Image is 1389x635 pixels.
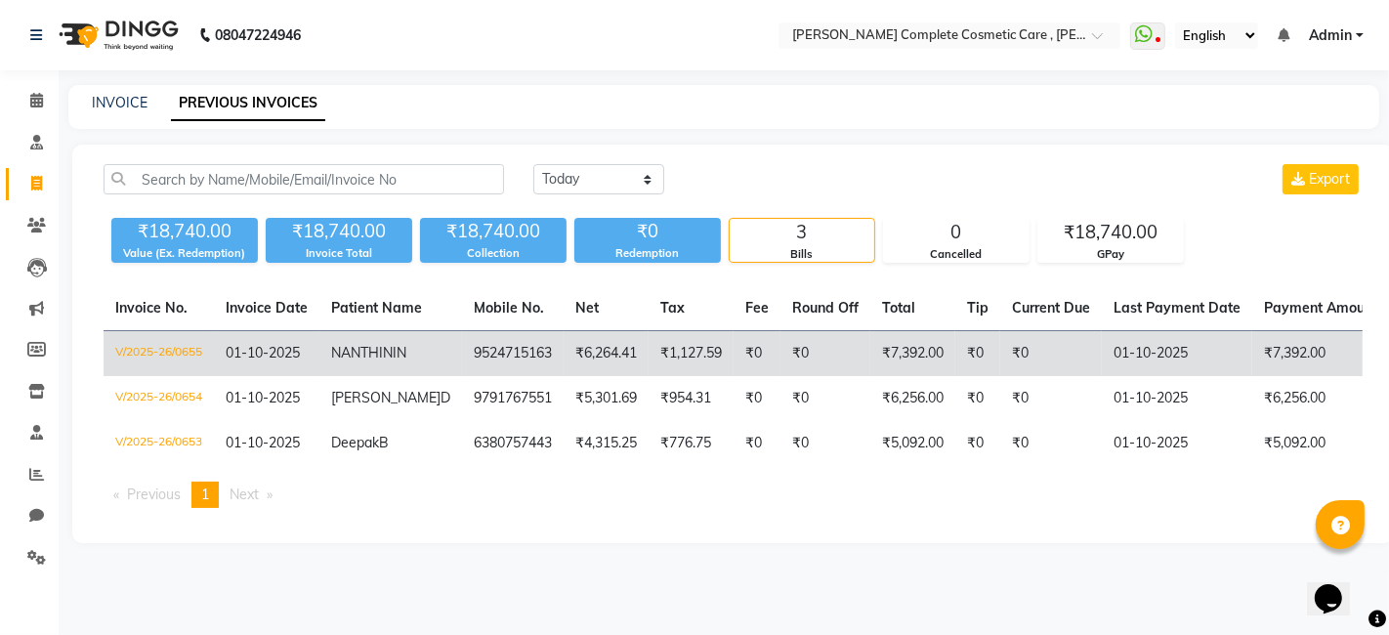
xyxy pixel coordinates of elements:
[955,421,1000,466] td: ₹0
[230,486,259,503] span: Next
[955,376,1000,421] td: ₹0
[462,421,564,466] td: 6380757443
[882,299,915,317] span: Total
[1102,331,1252,377] td: 01-10-2025
[104,376,214,421] td: V/2025-26/0654
[574,218,721,245] div: ₹0
[1102,421,1252,466] td: 01-10-2025
[780,376,870,421] td: ₹0
[331,299,422,317] span: Patient Name
[792,299,859,317] span: Round Off
[462,376,564,421] td: 9791767551
[575,299,599,317] span: Net
[266,218,412,245] div: ₹18,740.00
[1000,421,1102,466] td: ₹0
[1114,299,1241,317] span: Last Payment Date
[564,376,649,421] td: ₹5,301.69
[104,164,504,194] input: Search by Name/Mobile/Email/Invoice No
[1102,376,1252,421] td: 01-10-2025
[226,389,300,406] span: 01-10-2025
[1283,164,1359,194] button: Export
[574,245,721,262] div: Redemption
[331,389,441,406] span: [PERSON_NAME]
[104,482,1363,508] nav: Pagination
[331,344,397,361] span: NANTHINI
[745,299,769,317] span: Fee
[649,421,734,466] td: ₹776.75
[1000,331,1102,377] td: ₹0
[649,376,734,421] td: ₹954.31
[780,421,870,466] td: ₹0
[215,8,301,63] b: 08047224946
[649,331,734,377] td: ₹1,127.59
[441,389,450,406] span: D
[967,299,989,317] span: Tip
[955,331,1000,377] td: ₹0
[104,331,214,377] td: V/2025-26/0655
[115,299,188,317] span: Invoice No.
[462,331,564,377] td: 9524715163
[127,486,181,503] span: Previous
[730,246,874,263] div: Bills
[730,219,874,246] div: 3
[870,421,955,466] td: ₹5,092.00
[870,331,955,377] td: ₹7,392.00
[884,219,1029,246] div: 0
[1000,376,1102,421] td: ₹0
[201,486,209,503] span: 1
[104,421,214,466] td: V/2025-26/0653
[884,246,1029,263] div: Cancelled
[226,299,308,317] span: Invoice Date
[564,331,649,377] td: ₹6,264.41
[734,376,780,421] td: ₹0
[660,299,685,317] span: Tax
[734,331,780,377] td: ₹0
[1309,25,1352,46] span: Admin
[111,218,258,245] div: ₹18,740.00
[50,8,184,63] img: logo
[111,245,258,262] div: Value (Ex. Redemption)
[780,331,870,377] td: ₹0
[1012,299,1090,317] span: Current Due
[92,94,147,111] a: INVOICE
[870,376,955,421] td: ₹6,256.00
[474,299,544,317] span: Mobile No.
[226,434,300,451] span: 01-10-2025
[1309,170,1350,188] span: Export
[397,344,406,361] span: N
[1307,557,1369,615] iframe: chat widget
[420,218,567,245] div: ₹18,740.00
[420,245,567,262] div: Collection
[564,421,649,466] td: ₹4,315.25
[1038,246,1183,263] div: GPay
[266,245,412,262] div: Invoice Total
[734,421,780,466] td: ₹0
[1038,219,1183,246] div: ₹18,740.00
[171,86,325,121] a: PREVIOUS INVOICES
[331,434,379,451] span: Deepak
[379,434,389,451] span: B
[226,344,300,361] span: 01-10-2025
